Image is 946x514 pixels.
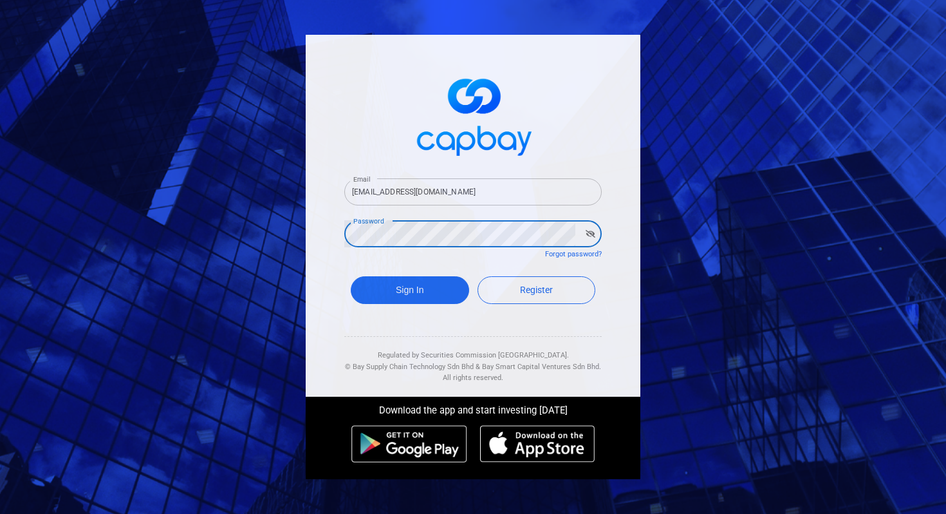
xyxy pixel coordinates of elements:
[409,67,537,163] img: logo
[344,337,602,384] div: Regulated by Securities Commission [GEOGRAPHIC_DATA]. & All rights reserved.
[351,425,467,462] img: android
[353,216,384,226] label: Password
[545,250,602,258] a: Forgot password?
[351,276,469,304] button: Sign In
[345,363,474,371] span: © Bay Supply Chain Technology Sdn Bhd
[520,285,553,295] span: Register
[296,397,650,419] div: Download the app and start investing [DATE]
[482,363,601,371] span: Bay Smart Capital Ventures Sdn Bhd.
[478,276,596,304] a: Register
[480,425,595,462] img: ios
[353,175,370,184] label: Email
